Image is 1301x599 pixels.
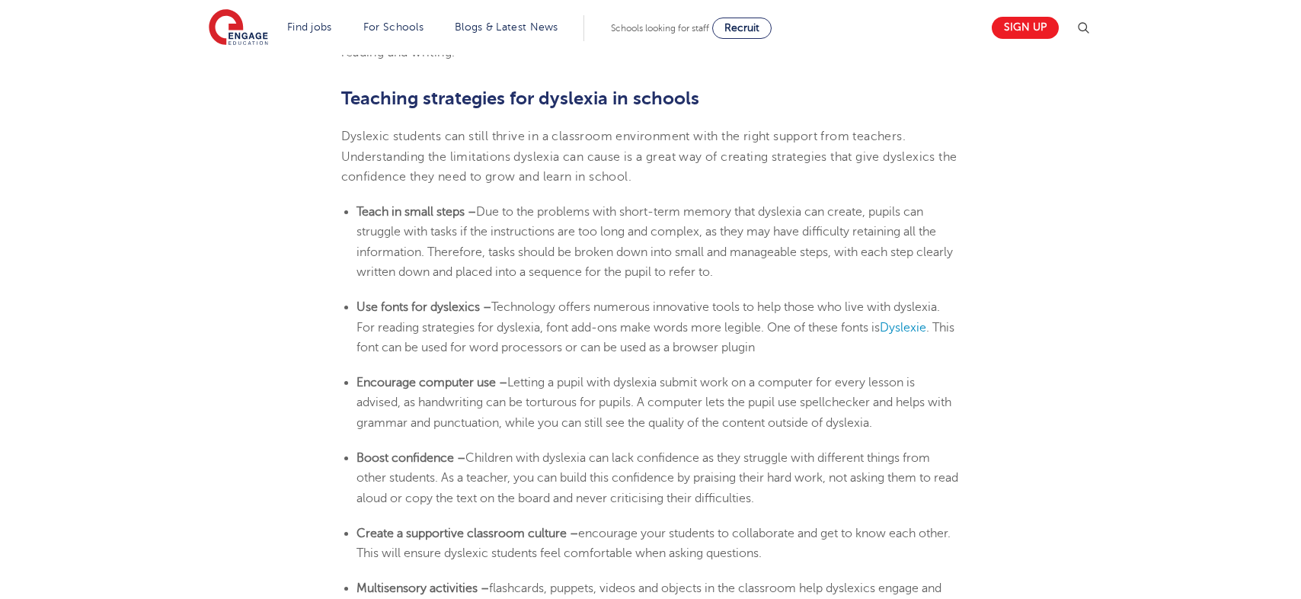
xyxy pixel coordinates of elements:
[363,21,424,33] a: For Schools
[356,300,940,334] span: Technology offers numerous innovative tools to help those who live with dyslexia. For reading str...
[356,321,954,354] span: . This font can be used for word processors or can be used as a browser plugin
[611,23,709,34] span: Schools looking for staff
[499,376,507,389] b: –
[209,9,268,47] img: Engage Education
[356,451,465,465] b: Boost confidence –
[287,21,332,33] a: Find jobs
[356,205,953,279] span: Due to the problems with short-term memory that dyslexia can create, pupils can struggle with tas...
[341,88,699,109] b: Teaching strategies for dyslexia in schools
[356,376,496,389] b: Encourage computer use
[880,321,926,335] a: Dyslexie
[712,18,772,39] a: Recruit
[356,300,491,314] b: Use fonts for dyslexics –
[356,451,958,505] span: Children with dyslexia can lack confidence as they struggle with different things from other stud...
[455,21,558,33] a: Blogs & Latest News
[356,581,489,595] b: Multisensory activities –
[356,527,951,560] span: encourage your students to collaborate and get to know each other. This will ensure dyslexic stud...
[356,376,951,430] span: Letting a pupil with dyslexia submit work on a computer for every lesson is advised, as handwriti...
[724,22,759,34] span: Recruit
[356,205,476,219] b: Teach in small steps –
[992,17,1059,39] a: Sign up
[356,527,578,540] b: Create a supportive classroom culture –
[341,130,957,184] span: Dyslexic students can still thrive in a classroom environment with the right support from teacher...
